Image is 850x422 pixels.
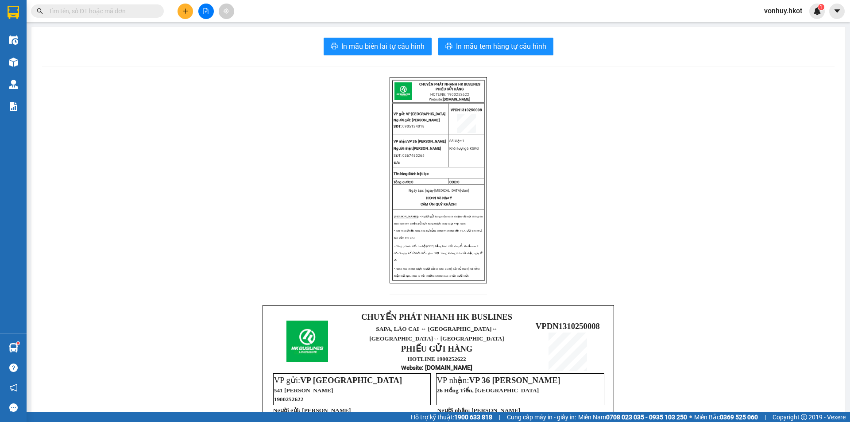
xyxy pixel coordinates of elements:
span: : • Người gửi hàng chịu trách nhiệm về mọi thông tin khai báo trên phiếu gửi đơn hàng trước pháp ... [394,215,483,225]
sup: 1 [17,342,19,345]
span: Hỗ trợ kỹ thuật: [411,412,492,422]
span: aim [223,8,229,14]
span: VP gửi: [274,376,402,385]
img: warehouse-icon [9,343,18,352]
span: 0 [457,180,460,184]
strong: PHIẾU GỬI HÀNG [436,87,464,91]
span: 1900252622 [274,396,304,403]
strong: Tên hàng: [394,172,429,176]
span: question-circle [9,364,18,372]
img: warehouse-icon [9,58,18,67]
span: Bánh bột lọc [409,172,429,176]
span: SĐT: 0367480265 [394,154,425,158]
span: Số kiện: [449,139,464,143]
span: SAPA, LÀO CAI ↔ [GEOGRAPHIC_DATA] [369,325,504,342]
span: Ngày tạo: [ngay-[MEDICAL_DATA]-don] [409,189,469,193]
button: plus [178,4,193,19]
span: Website [401,364,422,371]
span: Miền Bắc [694,412,758,422]
span: • Sau 48 giờ nếu hàng hóa hư hỏng công ty không đền bù, Cước phí chưa bao gồm 8% VAT. [394,229,482,239]
span: Miền Nam [578,412,687,422]
strong: CHUYỂN PHÁT NHANH HK BUSLINES [419,82,480,86]
strong: [PERSON_NAME] [394,215,418,218]
span: search [37,8,43,14]
span: 0 [411,180,413,184]
span: Người nhận: [394,147,413,151]
span: 6 KG [467,147,474,151]
strong: Người nhận: [437,407,470,414]
span: [PERSON_NAME] [302,407,351,414]
strong: 1900 633 818 [454,414,492,421]
span: VP nhận: [394,139,407,143]
span: 1 [819,4,823,10]
span: CẢM ƠN QUÝ KHÁCH! [421,202,456,206]
span: VP nhận: [437,376,560,385]
button: file-add [198,4,214,19]
span: | [499,412,500,422]
span: message [9,403,18,412]
span: Website: [429,97,470,101]
span: Cung cấp máy in - giấy in: [507,412,576,422]
strong: 0708 023 035 - 0935 103 250 [606,414,687,421]
span: KG [467,147,479,151]
span: caret-down [833,7,841,15]
span: VPDN1310250008 [536,321,600,331]
img: warehouse-icon [9,80,18,89]
span: VP gửi: [394,112,405,116]
span: COD: [449,180,460,184]
span: | [765,412,766,422]
span: [PERSON_NAME] [471,407,520,414]
span: ⚪️ [689,415,692,419]
span: Đ/c: [394,161,400,165]
strong: 0369 525 060 [720,414,758,421]
img: logo [394,82,412,100]
img: logo [286,321,328,362]
span: ↔ [GEOGRAPHIC_DATA] [369,325,504,342]
button: caret-down [829,4,845,19]
span: VP 36 [PERSON_NAME] [469,376,560,385]
span: plus [182,8,189,14]
span: notification [9,383,18,392]
span: In mẫu tem hàng tự cấu hình [456,41,546,52]
strong: : [DOMAIN_NAME] [401,364,472,371]
span: VP [GEOGRAPHIC_DATA] [406,112,445,116]
sup: 1 [818,4,824,10]
img: solution-icon [9,102,18,111]
span: HKĐN Võ Như Ý [426,196,452,200]
img: icon-new-feature [813,7,821,15]
span: Người gửi: [394,118,411,122]
span: 541 [PERSON_NAME] [274,387,333,394]
strong: CHUYỂN PHÁT NHANH HK BUSLINES [361,312,512,321]
span: VPDN1310250008 [451,108,482,112]
span: [PERSON_NAME] [394,147,441,151]
strong: [DOMAIN_NAME] [443,97,470,101]
span: In mẫu biên lai tự cấu hình [341,41,425,52]
strong: PHIẾU GỬI HÀNG [401,344,473,353]
span: [PERSON_NAME] [412,118,440,122]
span: vonhuy.hkot [757,5,809,16]
span: VP [GEOGRAPHIC_DATA] [300,376,402,385]
span: • Công ty hoàn tiền thu hộ (COD) bằng hình thức chuyển khoản sau 2 đến 3 ngày kể từ thời điểm gia... [394,244,483,262]
span: 26 Hồng Tiến, [GEOGRAPHIC_DATA] [437,387,539,394]
strong: HOTLINE 1900252622 [407,356,466,362]
button: aim [219,4,234,19]
span: printer [445,43,452,51]
button: printerIn mẫu biên lai tự cấu hình [324,38,432,55]
img: warehouse-icon [9,35,18,45]
span: 1 [462,139,464,143]
span: Khối lượng [449,147,467,151]
span: Tổng cước: [394,180,413,184]
button: printerIn mẫu tem hàng tự cấu hình [438,38,553,55]
span: ↔ [GEOGRAPHIC_DATA] [433,335,504,342]
span: HOTLINE: 1900252622 [430,93,469,97]
span: file-add [203,8,209,14]
span: copyright [801,414,807,420]
span: printer [331,43,338,51]
span: VP 36 [PERSON_NAME] [394,139,446,143]
span: 0905134018 [402,124,425,128]
strong: Người gửi: [273,407,301,414]
input: Tìm tên, số ĐT hoặc mã đơn [49,6,153,16]
strong: SĐT: [394,124,402,128]
span: • Hàng hóa không được người gửi kê khai giá trị đầy đủ mà bị hư hỏng hoặc thất lạc, công ty bồi t... [394,267,479,277]
img: logo-vxr [8,6,19,19]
